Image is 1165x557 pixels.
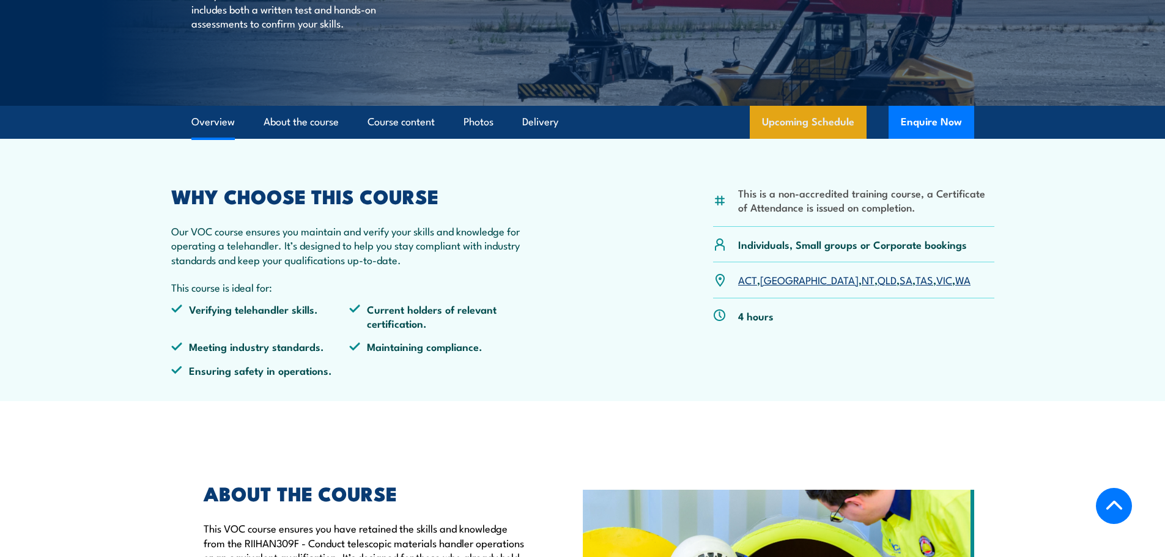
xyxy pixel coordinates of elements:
[889,106,974,139] button: Enquire Now
[915,272,933,287] a: TAS
[738,273,971,287] p: , , , , , , ,
[171,339,350,353] li: Meeting industry standards.
[750,106,867,139] a: Upcoming Schedule
[522,106,558,138] a: Delivery
[368,106,435,138] a: Course content
[204,484,527,501] h2: ABOUT THE COURSE
[936,272,952,287] a: VIC
[862,272,875,287] a: NT
[900,272,912,287] a: SA
[464,106,494,138] a: Photos
[955,272,971,287] a: WA
[171,187,528,204] h2: WHY CHOOSE THIS COURSE
[349,339,528,353] li: Maintaining compliance.
[738,186,994,215] li: This is a non-accredited training course, a Certificate of Attendance is issued on completion.
[349,302,528,331] li: Current holders of relevant certification.
[738,237,967,251] p: Individuals, Small groups or Corporate bookings
[191,106,235,138] a: Overview
[264,106,339,138] a: About the course
[738,309,774,323] p: 4 hours
[171,224,528,267] p: Our VOC course ensures you maintain and verify your skills and knowledge for operating a telehand...
[171,302,350,331] li: Verifying telehandler skills.
[738,272,757,287] a: ACT
[760,272,859,287] a: [GEOGRAPHIC_DATA]
[878,272,897,287] a: QLD
[171,363,350,377] li: Ensuring safety in operations.
[171,280,528,294] p: This course is ideal for:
